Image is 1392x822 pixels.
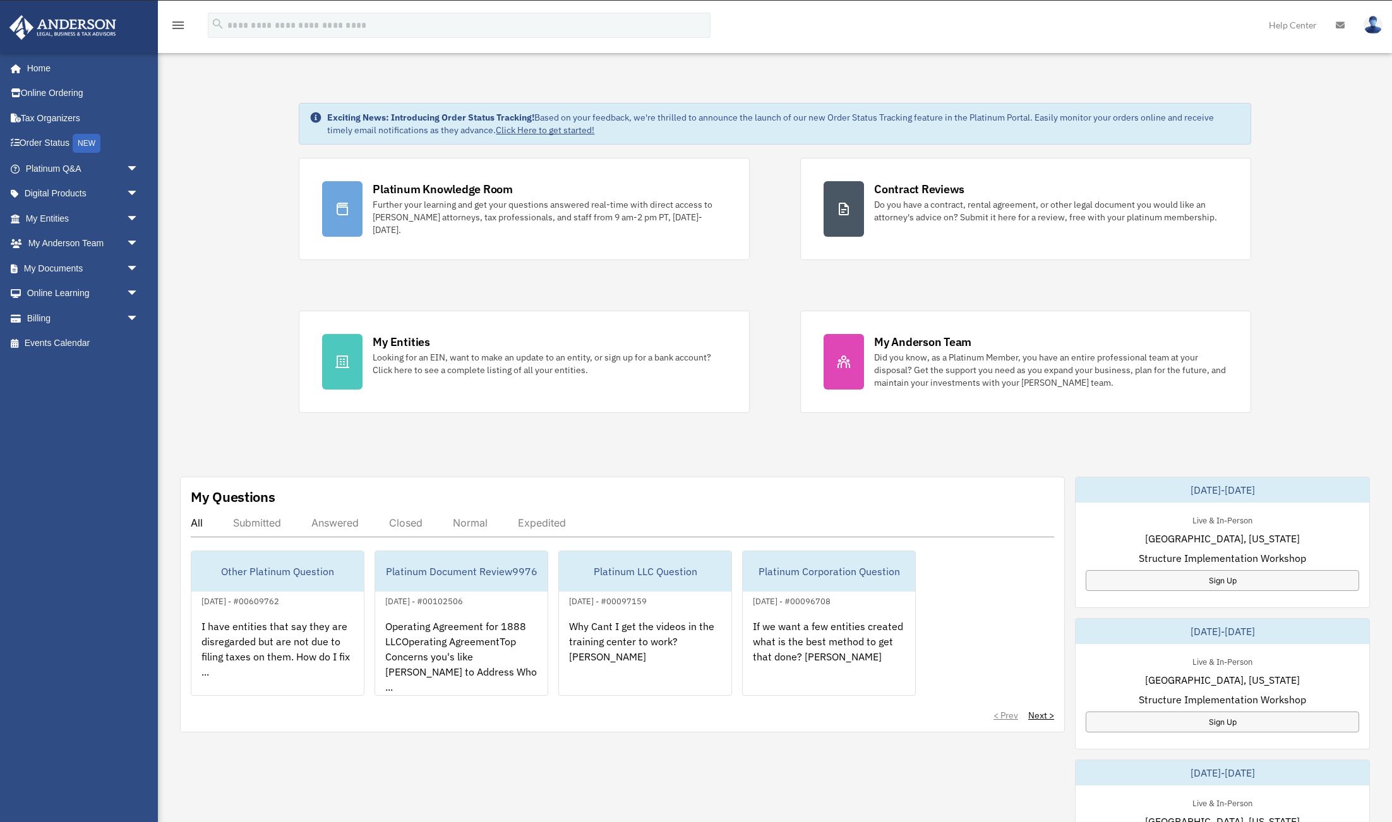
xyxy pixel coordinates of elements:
[874,351,1228,389] div: Did you know, as a Platinum Member, you have an entire professional team at your disposal? Get th...
[171,18,186,33] i: menu
[373,334,429,350] div: My Entities
[559,593,657,607] div: [DATE] - #00097159
[9,156,158,181] a: Platinum Q&Aarrow_drop_down
[311,516,359,529] div: Answered
[9,256,158,281] a: My Documentsarrow_drop_down
[299,158,750,260] a: Platinum Knowledge Room Further your learning and get your questions answered real-time with dire...
[453,516,488,529] div: Normal
[171,22,186,33] a: menu
[9,56,152,81] a: Home
[126,156,152,182] span: arrow_drop_down
[1076,477,1369,503] div: [DATE]-[DATE]
[1145,531,1300,546] span: [GEOGRAPHIC_DATA], [US_STATE]
[496,124,594,136] a: Click Here to get started!
[743,609,915,707] div: If we want a few entities created what is the best method to get that done? [PERSON_NAME]
[559,551,731,592] div: Platinum LLC Question
[1182,795,1263,809] div: Live & In-Person
[1139,551,1306,566] span: Structure Implementation Workshop
[191,609,364,707] div: I have entities that say they are disregarded but are not due to filing taxes on them. How do I f...
[373,181,513,197] div: Platinum Knowledge Room
[518,516,566,529] div: Expedited
[1076,760,1369,785] div: [DATE]-[DATE]
[1139,692,1306,707] span: Structure Implementation Workshop
[9,105,158,131] a: Tax Organizers
[126,306,152,331] span: arrow_drop_down
[375,593,473,607] div: [DATE] - #00102506
[375,551,548,696] a: Platinum Document Review9976[DATE] - #00102506Operating Agreement for 1888 LLCOperating Agreement...
[874,181,964,197] div: Contract Reviews
[9,181,158,206] a: Digital Productsarrow_drop_down
[191,516,203,529] div: All
[1182,513,1263,526] div: Live & In-Person
[373,198,726,236] div: Further your learning and get your questions answered real-time with direct access to [PERSON_NAM...
[1364,16,1383,34] img: User Pic
[126,181,152,207] span: arrow_drop_down
[9,81,158,106] a: Online Ordering
[299,311,750,413] a: My Entities Looking for an EIN, want to make an update to an entity, or sign up for a bank accoun...
[1086,570,1359,591] a: Sign Up
[874,198,1228,223] div: Do you have a contract, rental agreement, or other legal document you would like an attorney's ad...
[1076,619,1369,644] div: [DATE]-[DATE]
[373,351,726,376] div: Looking for an EIN, want to make an update to an entity, or sign up for a bank account? Click her...
[191,551,364,696] a: Other Platinum Question[DATE] - #00609762I have entities that say they are disregarded but are no...
[1145,672,1300,688] span: [GEOGRAPHIC_DATA], [US_STATE]
[9,231,158,256] a: My Anderson Teamarrow_drop_down
[211,17,225,31] i: search
[9,331,158,356] a: Events Calendar
[126,281,152,307] span: arrow_drop_down
[800,311,1251,413] a: My Anderson Team Did you know, as a Platinum Member, you have an entire professional team at your...
[6,15,120,40] img: Anderson Advisors Platinum Portal
[9,306,158,331] a: Billingarrow_drop_down
[1028,709,1054,722] a: Next >
[375,609,548,707] div: Operating Agreement for 1888 LLCOperating AgreementTop Concerns you's like [PERSON_NAME] to Addre...
[233,516,281,529] div: Submitted
[874,334,971,350] div: My Anderson Team
[9,281,158,306] a: Online Learningarrow_drop_down
[126,206,152,232] span: arrow_drop_down
[743,593,841,607] div: [DATE] - #00096708
[327,111,1240,136] div: Based on your feedback, we're thrilled to announce the launch of our new Order Status Tracking fe...
[743,551,915,592] div: Platinum Corporation Question
[126,231,152,257] span: arrow_drop_down
[73,134,100,153] div: NEW
[126,256,152,282] span: arrow_drop_down
[375,551,548,592] div: Platinum Document Review9976
[742,551,916,696] a: Platinum Corporation Question[DATE] - #00096708If we want a few entities created what is the best...
[191,487,275,506] div: My Questions
[327,112,534,123] strong: Exciting News: Introducing Order Status Tracking!
[558,551,732,696] a: Platinum LLC Question[DATE] - #00097159Why Cant I get the videos in the training center to work? ...
[559,609,731,707] div: Why Cant I get the videos in the training center to work? [PERSON_NAME]
[9,131,158,157] a: Order StatusNEW
[191,551,364,592] div: Other Platinum Question
[1182,654,1263,667] div: Live & In-Person
[9,206,158,231] a: My Entitiesarrow_drop_down
[389,516,423,529] div: Closed
[800,158,1251,260] a: Contract Reviews Do you have a contract, rental agreement, or other legal document you would like...
[191,593,289,607] div: [DATE] - #00609762
[1086,712,1359,732] a: Sign Up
